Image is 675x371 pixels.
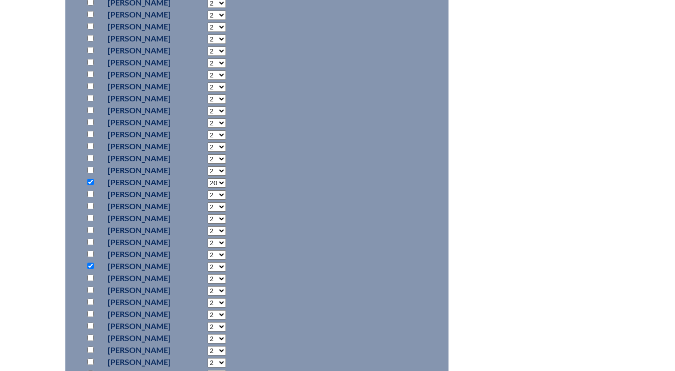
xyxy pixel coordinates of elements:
p: [PERSON_NAME] [108,92,171,104]
p: [PERSON_NAME] [108,356,171,368]
p: [PERSON_NAME] [108,308,171,320]
p: [PERSON_NAME] [108,116,171,128]
p: [PERSON_NAME] [108,176,171,188]
p: [PERSON_NAME] [108,188,171,200]
p: [PERSON_NAME] [108,128,171,140]
p: [PERSON_NAME] [108,344,171,356]
p: [PERSON_NAME] [108,200,171,212]
p: [PERSON_NAME] [108,236,171,248]
p: [PERSON_NAME] [108,164,171,176]
p: [PERSON_NAME] [108,332,171,344]
p: [PERSON_NAME] [108,272,171,284]
p: [PERSON_NAME] [108,248,171,260]
p: [PERSON_NAME] [108,104,171,116]
p: [PERSON_NAME] [108,68,171,80]
p: [PERSON_NAME] [108,212,171,224]
p: [PERSON_NAME] [108,32,171,44]
p: [PERSON_NAME] [108,56,171,68]
p: [PERSON_NAME] [108,284,171,296]
p: [PERSON_NAME] [108,44,171,56]
p: [PERSON_NAME] [108,224,171,236]
p: [PERSON_NAME] [108,320,171,332]
p: [PERSON_NAME] [108,260,171,272]
p: [PERSON_NAME] [108,152,171,164]
p: [PERSON_NAME] [108,296,171,308]
p: [PERSON_NAME] [108,140,171,152]
p: [PERSON_NAME] [108,80,171,92]
p: [PERSON_NAME] [108,20,171,32]
p: [PERSON_NAME] [108,8,171,20]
